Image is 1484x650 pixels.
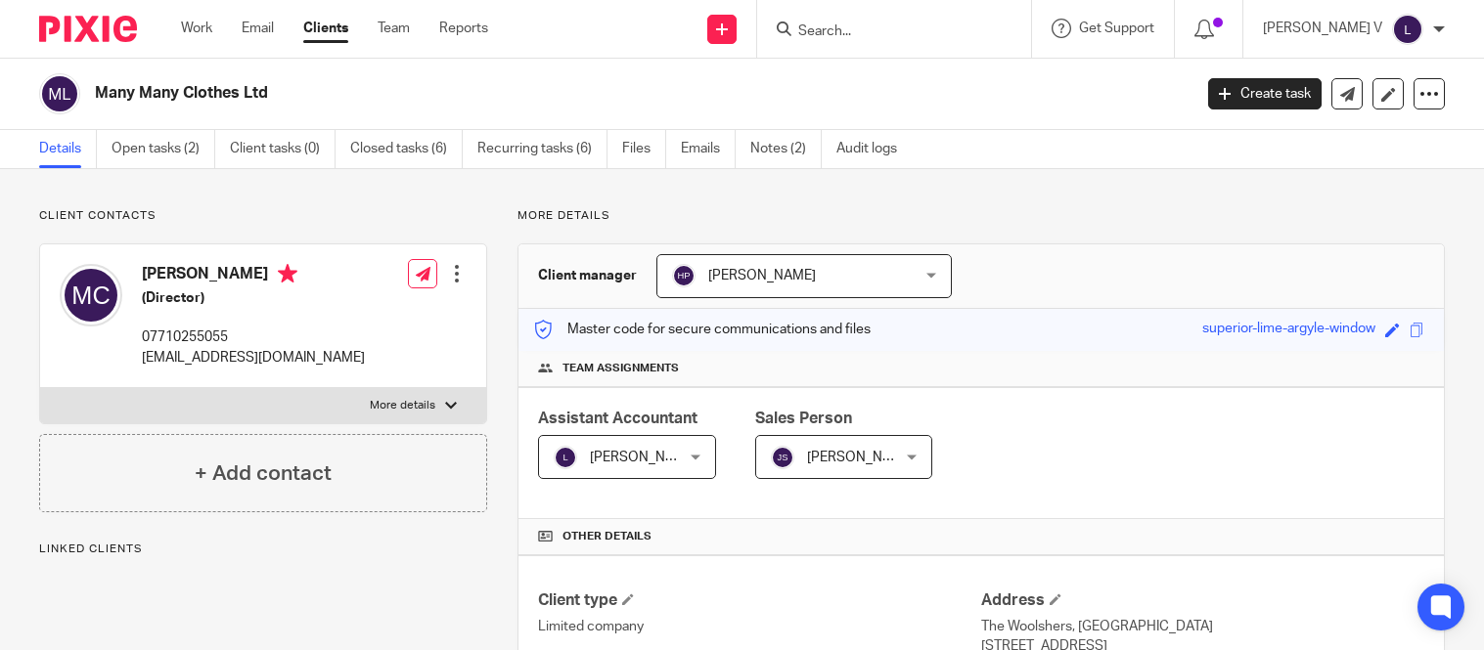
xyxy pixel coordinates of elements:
[142,327,365,347] p: 07710255055
[112,130,215,168] a: Open tasks (2)
[708,269,816,282] span: [PERSON_NAME]
[538,617,981,636] p: Limited company
[60,264,122,326] img: svg%3E
[1392,14,1423,45] img: svg%3E
[39,542,487,557] p: Linked clients
[681,130,736,168] a: Emails
[303,19,348,38] a: Clients
[562,361,679,376] span: Team assignments
[981,590,1424,611] h4: Address
[672,264,696,287] img: svg%3E
[554,446,577,469] img: svg%3E
[477,130,607,168] a: Recurring tasks (6)
[750,130,822,168] a: Notes (2)
[142,288,365,308] h5: (Director)
[1202,319,1375,341] div: superior-lime-argyle-window
[181,19,212,38] a: Work
[622,130,666,168] a: Files
[562,529,652,544] span: Other details
[378,19,410,38] a: Team
[538,411,697,426] span: Assistant Accountant
[1208,78,1322,109] a: Create task
[796,23,972,41] input: Search
[533,320,871,339] p: Master code for secure communications and files
[1079,22,1154,35] span: Get Support
[39,16,137,42] img: Pixie
[195,458,332,489] h4: + Add contact
[807,451,915,464] span: [PERSON_NAME]
[538,590,981,611] h4: Client type
[771,446,794,469] img: svg%3E
[242,19,274,38] a: Email
[142,264,365,288] h4: [PERSON_NAME]
[590,451,709,464] span: [PERSON_NAME] V
[370,398,435,413] p: More details
[517,208,1445,224] p: More details
[1263,19,1382,38] p: [PERSON_NAME] V
[755,411,852,426] span: Sales Person
[142,348,365,368] p: [EMAIL_ADDRESS][DOMAIN_NAME]
[439,19,488,38] a: Reports
[230,130,336,168] a: Client tasks (0)
[981,617,1424,636] p: The Woolshers, [GEOGRAPHIC_DATA]
[278,264,297,283] i: Primary
[350,130,463,168] a: Closed tasks (6)
[95,83,962,104] h2: Many Many Clothes Ltd
[39,73,80,114] img: svg%3E
[39,208,487,224] p: Client contacts
[836,130,912,168] a: Audit logs
[538,266,637,285] h3: Client manager
[39,130,97,168] a: Details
